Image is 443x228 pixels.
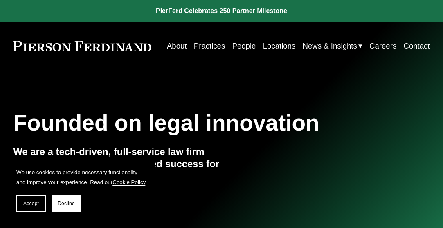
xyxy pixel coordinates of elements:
[13,146,221,183] h4: We are a tech-driven, full-service law firm delivering outcomes and shared success for our global...
[58,201,75,206] span: Decline
[167,38,187,53] a: About
[23,201,39,206] span: Accept
[263,38,296,53] a: Locations
[112,179,145,185] a: Cookie Policy
[303,38,362,53] a: folder dropdown
[13,110,360,136] h1: Founded on legal innovation
[16,168,147,187] p: We use cookies to provide necessary functionality and improve your experience. Read our .
[403,38,430,53] a: Contact
[303,39,357,53] span: News & Insights
[232,38,256,53] a: People
[16,195,46,212] button: Accept
[194,38,225,53] a: Practices
[52,195,81,212] button: Decline
[8,159,155,220] section: Cookie banner
[369,38,396,53] a: Careers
